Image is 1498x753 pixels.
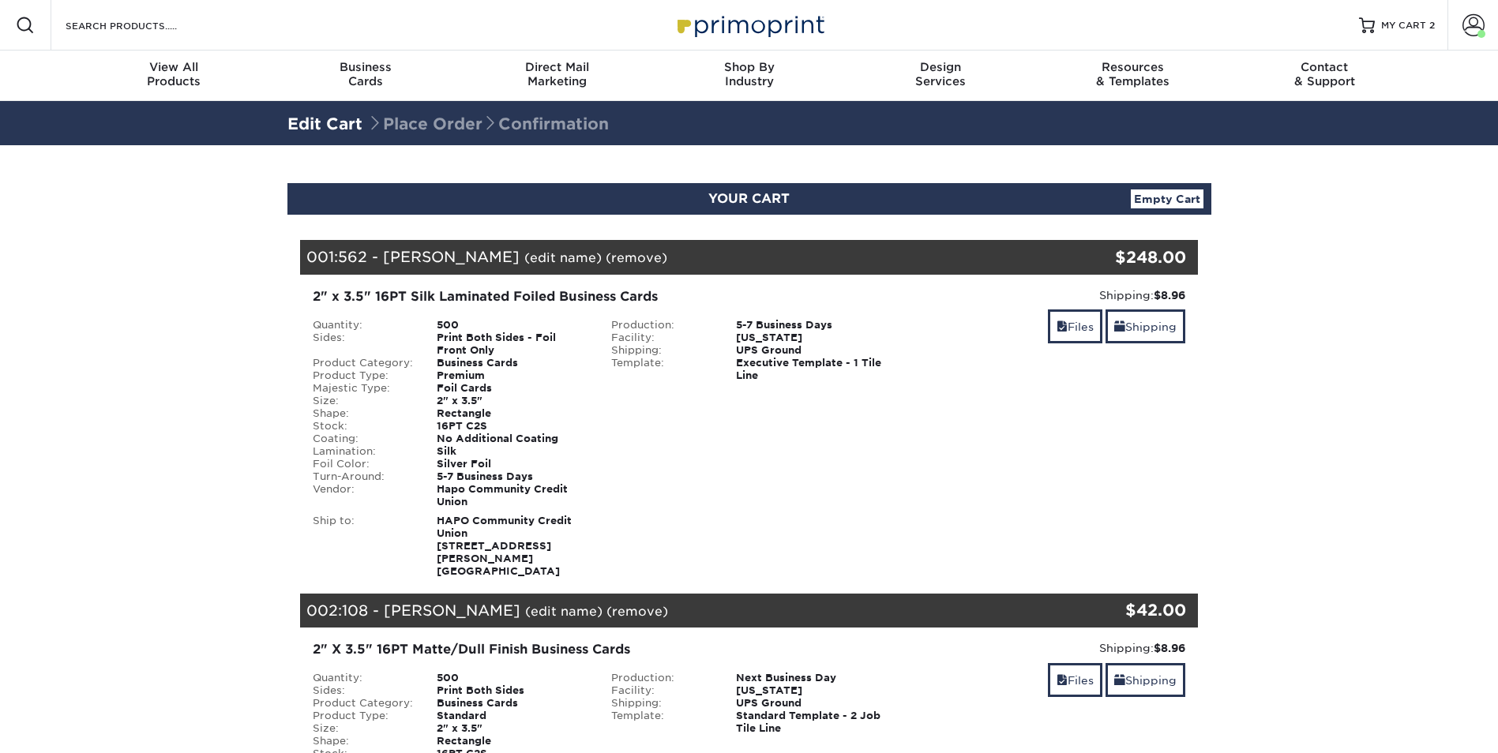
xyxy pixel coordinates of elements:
[1154,642,1185,654] strong: $8.96
[301,357,426,369] div: Product Category:
[78,60,270,88] div: Products
[301,470,426,483] div: Turn-Around:
[606,250,667,265] a: (remove)
[845,60,1037,88] div: Services
[425,407,599,420] div: Rectangle
[425,395,599,407] div: 2" x 3.5"
[599,672,724,684] div: Production:
[338,248,520,265] span: 562 - [PERSON_NAME]
[1049,245,1187,269] div: $248.00
[301,445,426,458] div: Lamination:
[1048,663,1102,697] a: Files
[425,672,599,684] div: 500
[1057,674,1068,687] span: files
[524,250,602,265] a: (edit name)
[910,640,1186,656] div: Shipping:
[1229,51,1421,101] a: Contact& Support
[425,433,599,445] div: No Additional Coating
[653,60,845,74] span: Shop By
[1049,598,1187,622] div: $42.00
[525,604,603,619] a: (edit name)
[845,51,1037,101] a: DesignServices
[425,735,599,747] div: Rectangle
[599,697,724,710] div: Shipping:
[708,191,790,206] span: YOUR CART
[425,369,599,382] div: Premium
[269,51,461,101] a: BusinessCards
[1106,309,1185,343] a: Shipping
[425,684,599,697] div: Print Both Sides
[724,332,899,344] div: [US_STATE]
[313,640,887,659] div: 2" X 3.5" 16PT Matte/Dull Finish Business Cards
[425,470,599,483] div: 5-7 Business Days
[425,420,599,433] div: 16PT C2S
[301,684,426,697] div: Sides:
[1229,60,1421,74] span: Contact
[301,420,426,433] div: Stock:
[425,382,599,395] div: Foil Cards
[1381,19,1426,32] span: MY CART
[300,594,1049,628] div: 002:
[599,357,724,382] div: Template:
[606,604,668,619] a: (remove)
[724,672,899,684] div: Next Business Day
[425,458,599,470] div: Silver Foil
[724,357,899,382] div: Executive Template - 1 Tile Line
[724,344,899,357] div: UPS Ground
[425,319,599,332] div: 500
[287,114,362,133] a: Edit Cart
[301,382,426,395] div: Majestic Type:
[599,710,724,735] div: Template:
[367,114,609,133] span: Place Order Confirmation
[425,445,599,458] div: Silk
[301,483,426,508] div: Vendor:
[78,51,270,101] a: View AllProducts
[1057,320,1068,333] span: files
[301,433,426,445] div: Coating:
[724,697,899,710] div: UPS Ground
[1229,60,1421,88] div: & Support
[724,710,899,735] div: Standard Template - 2 Job Tile Line
[301,672,426,684] div: Quantity:
[425,332,599,357] div: Print Both Sides - Foil Front Only
[425,710,599,722] div: Standard
[1154,289,1185,302] strong: $8.96
[301,697,426,710] div: Product Category:
[425,357,599,369] div: Business Cards
[1106,663,1185,697] a: Shipping
[437,515,572,577] strong: HAPO Community Credit Union [STREET_ADDRESS][PERSON_NAME] [GEOGRAPHIC_DATA]
[301,735,426,747] div: Shape:
[425,722,599,735] div: 2" x 3.5"
[599,344,724,357] div: Shipping:
[1131,189,1203,208] a: Empty Cart
[301,369,426,382] div: Product Type:
[724,684,899,697] div: [US_STATE]
[599,332,724,344] div: Facility:
[461,60,653,88] div: Marketing
[313,287,887,306] div: 2" x 3.5" 16PT Silk Laminated Foiled Business Cards
[1114,320,1125,333] span: shipping
[461,51,653,101] a: Direct MailMarketing
[301,458,426,470] div: Foil Color:
[301,319,426,332] div: Quantity:
[300,240,1049,275] div: 001:
[1037,60,1229,74] span: Resources
[653,51,845,101] a: Shop ByIndustry
[269,60,461,88] div: Cards
[301,722,426,735] div: Size:
[1037,60,1229,88] div: & Templates
[425,483,599,508] div: Hapo Community Credit Union
[1048,309,1102,343] a: Files
[599,684,724,697] div: Facility:
[64,16,218,35] input: SEARCH PRODUCTS.....
[342,601,520,619] span: 108 - [PERSON_NAME]
[301,515,426,578] div: Ship to:
[301,332,426,357] div: Sides:
[1037,51,1229,101] a: Resources& Templates
[301,407,426,420] div: Shape:
[1114,674,1125,687] span: shipping
[269,60,461,74] span: Business
[301,395,426,407] div: Size:
[461,60,653,74] span: Direct Mail
[301,710,426,722] div: Product Type:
